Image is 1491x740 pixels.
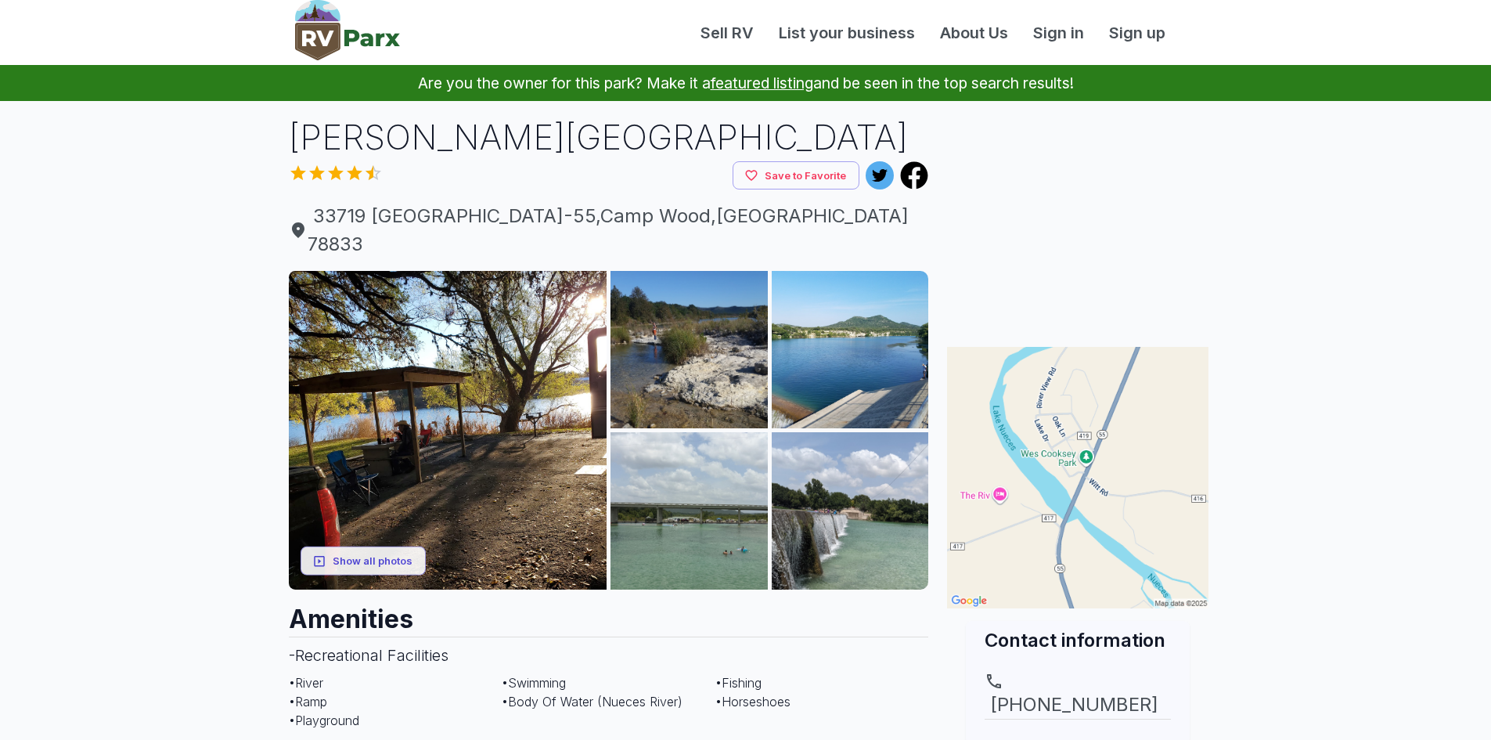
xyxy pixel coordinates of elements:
span: • Ramp [289,694,327,709]
span: • Playground [289,713,359,728]
a: About Us [927,21,1021,45]
img: AAcXr8rTMWPYjQCJ-DHMFst1LMi6YMlHlN3j5Hmq986tcQw55p_U8KaFtGi76cyMrO87ij3Shg33Y42XjihGi0a_tGK_AzZKM... [289,271,607,590]
span: • River [289,675,323,691]
img: AAcXr8rjvMAbeITbMHH3pSNCw8Uygx6hK858unSehen_hlgNkX7kPApk38xUyeopBPipWcMzv_JJ8uMSm5lTJw04pIFhJrIKM... [610,432,768,590]
span: 33719 [GEOGRAPHIC_DATA]-55 , Camp Wood , [GEOGRAPHIC_DATA] 78833 [289,202,929,258]
button: Show all photos [301,547,426,576]
span: • Fishing [715,675,762,691]
a: Sign in [1021,21,1097,45]
img: AAcXr8os-U9_Dbz1fAcmaYQhOX7FB6VAppFN-JT55idHdker9ueBWVQNhdKedQwFTQ4U4qTWn9Y3e8XCJuOeEC3Fs3BRY51jx... [610,271,768,428]
h2: Amenities [289,590,929,637]
p: Are you the owner for this park? Make it a and be seen in the top search results! [19,65,1472,101]
img: AAcXr8rcWXwqCsEgcu9spHtVUz9paX4kLadc-bGUpMoDQY-iWTyYH-i2oeu__-CoSHyJCkFcLEbzCajGaaXC85-LSQhEGT_V7... [772,432,929,590]
span: • Horseshoes [715,694,791,709]
a: Sell RV [688,21,766,45]
img: AAcXr8pq_mFSqEPNjo6U6TmICMijFWEqmnU8WrSNLobdv1wn96hdaP-ONAlb9hpd0NSdVXwLz0VSoAeaiketzL5e1y58M2aDS... [772,271,929,428]
img: Map for Wes Cooksey Park [947,347,1208,608]
a: [PHONE_NUMBER] [985,672,1171,719]
a: featured listing [711,74,813,92]
a: 33719 [GEOGRAPHIC_DATA]-55,Camp Wood,[GEOGRAPHIC_DATA] 78833 [289,202,929,258]
a: List your business [766,21,927,45]
h3: - Recreational Facilities [289,637,929,673]
button: Save to Favorite [733,161,859,190]
iframe: Advertisement [947,114,1208,309]
span: • Body Of Water (Nueces River) [502,694,682,709]
h2: Contact information [985,627,1171,653]
h1: [PERSON_NAME][GEOGRAPHIC_DATA] [289,114,929,161]
span: • Swimming [502,675,566,691]
a: Sign up [1097,21,1178,45]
